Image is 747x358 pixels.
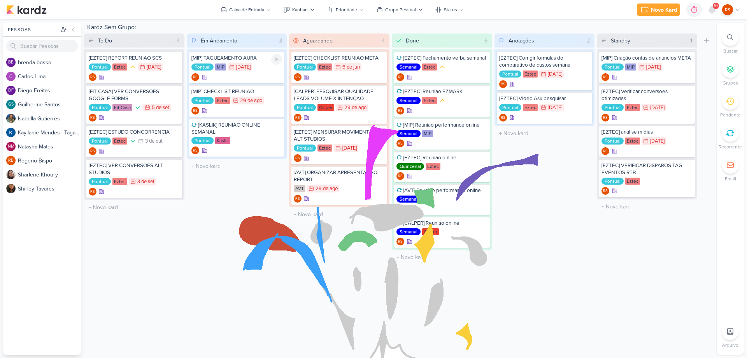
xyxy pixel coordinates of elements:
p: RS [90,116,95,120]
input: Buscar Pessoas [6,40,78,52]
div: [DATE] [236,65,251,70]
div: Criador(a): Renan Sena [396,73,404,81]
div: Eztec [523,104,538,111]
div: Renan Sena [499,80,507,88]
p: Pendente [720,111,741,118]
div: 5 de set [152,105,169,110]
div: Renan Sena [191,146,199,154]
div: [AVT] ORGANIZAR APRESENTAÇÃO REPORT [294,169,385,183]
div: Renan Sena [601,187,609,195]
div: [FIT CASA] VER CONVERSOES GOOGLE FORMS [89,88,180,102]
div: Criador(a): Renan Sena [89,188,96,196]
p: RS [398,76,403,79]
div: [EZTEC] ESTUDO CONCORRENCIA [89,129,180,136]
p: RS [193,109,198,113]
div: AVT [422,196,434,203]
div: Renan Sena [396,205,404,213]
div: Prioridade Média [438,63,446,71]
div: Renan Sena [499,114,507,122]
img: Isabella Gutierres [6,114,16,123]
div: Semanal [396,228,421,235]
div: Criador(a): Renan Sena [601,73,609,81]
input: + Novo kard [86,202,183,213]
p: NM [8,145,14,149]
p: RS [90,76,95,79]
div: [EZTEC] Video Ask pesquisar [499,95,590,102]
div: Criador(a): Renan Sena [396,107,404,115]
div: Eztec [625,138,640,145]
div: 3 de set [137,179,154,184]
img: Kayllanie Mendes | Tagawa [6,128,16,137]
div: 29 de ago [240,98,262,103]
div: Pontual [89,138,111,145]
div: K a y l l a n i e M e n d e s | T a g a w a [18,129,81,137]
div: Pontual [191,97,214,104]
div: [DATE] [147,65,161,70]
img: Shirley Tavares [6,184,16,193]
div: Semanal [396,196,421,203]
div: Renan Sena [191,107,199,115]
p: GS [8,102,14,107]
p: Arquivo [722,342,738,349]
div: Calper [422,228,439,235]
div: I s a b e l l a G u t i e r r e s [18,115,81,123]
p: RS [90,190,95,194]
div: [DATE] [342,146,357,151]
div: Criador(a): Renan Sena [396,205,404,213]
div: [EZTEC] Corrigir formulas do comparativo de custos semanal [499,55,590,69]
div: Criador(a): Renan Sena [601,187,609,195]
div: Pontual [601,178,624,185]
p: RS [398,142,403,146]
div: AVT [294,185,305,192]
div: Pontual [499,104,521,111]
div: S h a r l e n e K h o u r y [18,171,81,179]
div: [AVT] Reuniao performance online [396,187,487,194]
div: Eztec [426,163,440,170]
p: RS [398,175,403,178]
div: brenda bosso [6,58,16,67]
div: 4 [686,37,696,45]
div: Pontual [294,63,316,71]
div: [MIP] Reuniao performance online [396,122,487,129]
div: Criador(a): Renan Sena [601,147,609,155]
div: [KASLIK] REUNIAO ONLINE SEMANAL [191,122,282,136]
div: Pontual [499,71,521,78]
div: 3 de out [145,139,163,144]
div: Renan Sena [89,188,96,196]
div: G u i l h e r m e S a n t o s [18,101,81,109]
div: Renan Sena [191,73,199,81]
input: + Novo kard [598,201,696,212]
p: RB [8,159,14,163]
button: Novo Kard [637,4,680,16]
div: N a t a s h a M a t o s [18,143,81,151]
div: [EZTEC] CHECKLIST REUNIAO META [294,55,385,62]
div: C a r l o s L i m a [18,72,81,81]
p: DF [8,88,14,93]
div: [EZTEC] VERIFICAR DISPAROS TAG EVENTOS RTB [601,162,693,176]
div: Eztec [422,97,437,104]
p: Recorrente [719,143,742,150]
div: [EZTEC] Fechamento verba semanal [396,55,487,62]
div: Eztec [523,71,538,78]
div: Eztec [625,104,640,111]
p: RS [603,76,608,79]
div: Criador(a): Renan Sena [396,139,404,147]
div: [EZTEC] analise midias [601,129,693,136]
div: Criador(a): Renan Sena [601,114,609,122]
div: Pessoas [6,26,59,33]
p: Grupos [722,79,738,86]
p: RS [90,150,95,153]
div: [EZTEC] REPORT REUNIAO SCS [89,55,180,62]
div: Renan Sena [89,147,96,155]
p: RS [193,76,198,79]
div: Eztec [112,138,127,145]
div: Renan Sena [396,139,404,147]
div: [MIP] CHECKLIST REUNIAO [191,88,282,95]
div: Criador(a): Renan Sena [191,107,199,115]
div: 4 [174,37,183,45]
div: Pontual [89,104,111,111]
div: Natasha Matos [6,142,16,151]
div: [EZTEC] Verificar conversoes otimizadas [601,88,693,102]
p: RS [398,207,403,211]
p: RS [501,83,505,86]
